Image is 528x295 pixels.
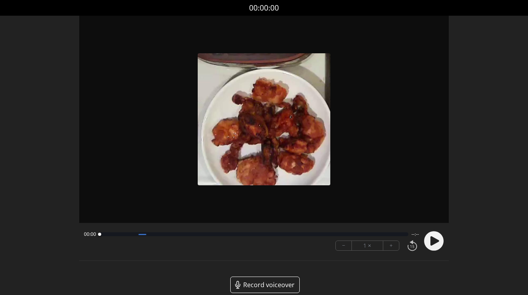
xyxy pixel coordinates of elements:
[411,231,419,237] span: --:--
[84,231,96,237] span: 00:00
[198,53,330,185] img: Poster Image
[336,241,352,250] button: −
[230,277,300,293] a: Record voiceover
[243,280,295,290] span: Record voiceover
[249,2,279,14] a: 00:00:00
[352,241,383,250] div: 1 ×
[383,241,399,250] button: +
